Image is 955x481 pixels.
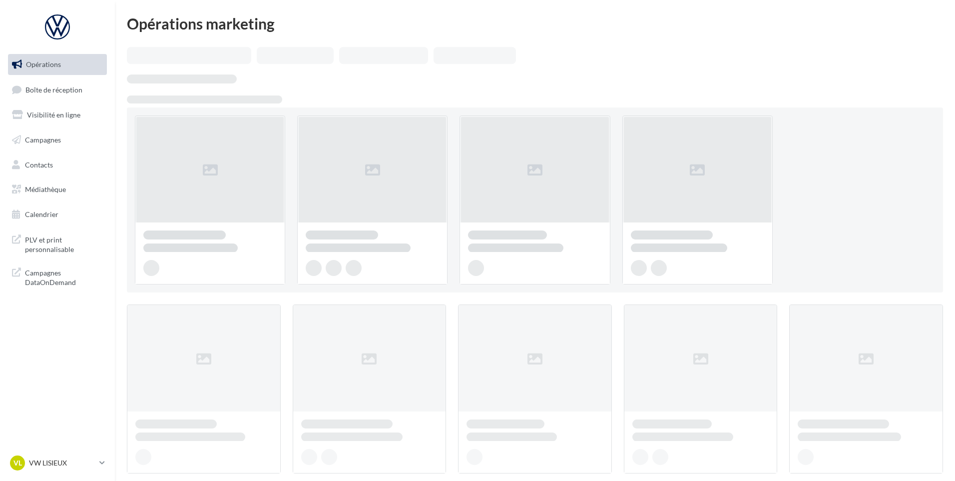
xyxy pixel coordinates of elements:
[27,110,80,119] span: Visibilité en ligne
[6,229,109,258] a: PLV et print personnalisable
[6,79,109,100] a: Boîte de réception
[6,54,109,75] a: Opérations
[6,104,109,125] a: Visibilité en ligne
[25,160,53,168] span: Contacts
[6,262,109,291] a: Campagnes DataOnDemand
[6,129,109,150] a: Campagnes
[8,453,107,472] a: VL VW LISIEUX
[127,16,943,31] div: Opérations marketing
[25,210,58,218] span: Calendrier
[6,154,109,175] a: Contacts
[6,204,109,225] a: Calendrier
[25,233,103,254] span: PLV et print personnalisable
[29,458,95,468] p: VW LISIEUX
[26,60,61,68] span: Opérations
[25,266,103,287] span: Campagnes DataOnDemand
[13,458,22,468] span: VL
[6,179,109,200] a: Médiathèque
[25,135,61,144] span: Campagnes
[25,85,82,93] span: Boîte de réception
[25,185,66,193] span: Médiathèque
